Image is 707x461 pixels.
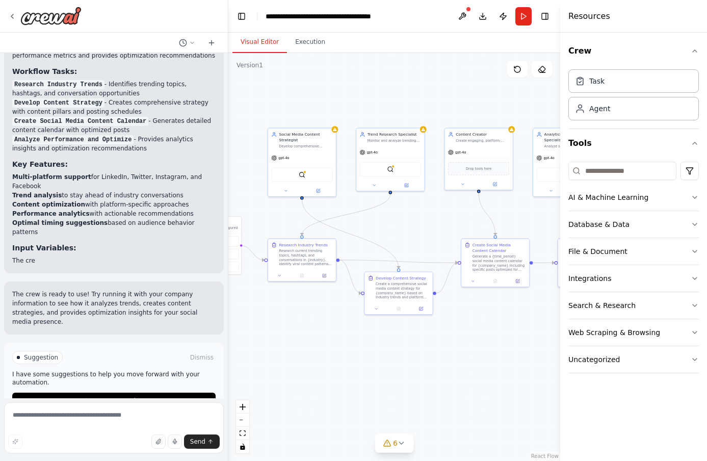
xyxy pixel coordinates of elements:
span: gpt-4o [278,156,289,160]
div: Agent [589,104,610,114]
div: Database & Data [568,219,630,229]
strong: Input Variables: [12,244,76,252]
button: Web Scraping & Browsing [568,319,699,346]
button: Integrations [568,265,699,292]
span: Suggestion [24,353,58,362]
div: Uncategorized [568,354,620,365]
p: The cre [12,256,216,265]
button: fit view [236,427,249,440]
button: Open in side panel [391,182,422,189]
div: Create Social Media Content CalendarGenerate a {time_period} social media content calendar for {c... [461,238,530,287]
button: Send [184,434,220,449]
div: Develop Content StrategyCreate a comprehensive social media content strategy for {company_name} b... [364,271,433,315]
strong: Optimal timing suggestions [12,219,108,226]
g: Edge from triggers to 9ffebe2d-55c1-4d9c-a046-b9755c904c3a [241,243,265,263]
strong: Key Features: [12,160,68,168]
li: - Identifies trending topics, hashtags, and conversation opportunities [12,80,216,98]
div: Analyze social media performance metrics for {company_name}, identify patterns in engagement, and... [544,144,598,148]
button: zoom in [236,400,249,414]
div: Create engaging, platform-optimized social media content for {company_name} based on strategic in... [456,138,509,143]
div: React Flow controls [236,400,249,453]
button: zoom out [236,414,249,427]
strong: Performance analytics [12,210,90,217]
button: Improve this prompt [8,434,22,449]
div: AI & Machine Learning [568,192,648,202]
li: - Provides analytics insights and optimization recommendations [12,135,216,153]
code: Analyze Performance and Optimize [12,135,134,144]
nav: breadcrumb [266,11,380,21]
button: Uncategorized [568,346,699,373]
strong: Trend analysis [12,192,62,199]
p: The crew is ready to use! Try running it with your company information to see how it analyzes tre... [12,290,216,326]
button: Click to speak your automation idea [168,434,182,449]
li: with platform-specific approaches [12,200,216,209]
button: No output available [290,272,313,279]
div: Social Media Content Strategist [279,132,332,143]
g: Edge from 380512a1-64d1-47f0-9016-ec2aab95e0fa to 8d033fe7-9276-4b5b-85d4-afc8c18a6d4b [299,200,401,269]
img: SerperDevTool [299,171,305,178]
button: Database & Data [568,211,699,238]
li: with actionable recommendations [12,209,216,218]
button: 6 [375,434,414,453]
button: Hide left sidebar [234,9,249,23]
button: Dismiss [188,352,216,363]
div: TriggersNo triggers configured [185,216,242,275]
button: No output available [387,305,410,312]
div: Research Industry TrendsResearch current trending topics, hashtags, and conversations in {industr... [268,238,336,281]
li: to stay ahead of industry conversations [12,191,216,200]
button: Tools [568,129,699,158]
span: gpt-4o [455,150,466,155]
img: Logo [20,7,82,25]
button: Search & Research [568,292,699,319]
li: - Generates detailed content calendar with optimized posts [12,116,216,135]
div: Social Media Content StrategistDevelop comprehensive content strategies for {company_name} across... [268,128,336,197]
div: Analytics and Optimization Specialist [544,132,598,143]
li: for LinkedIn, Twitter, Instagram, and Facebook [12,172,216,191]
div: File & Document [568,246,627,257]
span: gpt-4o [544,156,555,160]
div: Develop comprehensive content strategies for {company_name} across multiple social media platform... [279,144,332,148]
div: Develop Content Strategy [376,275,426,281]
div: Trend Research SpecialistMonitor and analyze trending topics, hashtags, and conversations in {ind... [356,128,425,192]
div: Task [589,76,605,86]
g: Edge from 8d033fe7-9276-4b5b-85d4-afc8c18a6d4b to 47250406-ca04-40ed-b09f-f4483810ba2c [436,260,458,296]
div: Web Scraping & Browsing [568,327,660,338]
code: Develop Content Strategy [12,98,104,108]
div: Monitor and analyze trending topics, hashtags, and conversations in {industry} to identify conten... [368,138,421,143]
span: Drop tools here [466,166,491,171]
button: Open in side panel [479,181,510,188]
strong: Content optimization [12,201,85,208]
button: Visual Editor [232,32,287,53]
div: Research current trending topics, hashtags, and conversations in {industry}. Identify viral conte... [279,249,332,267]
button: Switch to previous chat [175,37,199,49]
g: Edge from 9ffebe2d-55c1-4d9c-a046-b9755c904c3a to 47250406-ca04-40ed-b09f-f4483810ba2c [339,257,458,265]
g: Edge from 261448ed-4471-4583-9fca-0a2dc7aad577 to 9ffebe2d-55c1-4d9c-a046-b9755c904c3a [299,194,393,236]
button: No output available [484,278,507,285]
div: Integrations [568,273,611,284]
strong: Multi-platform support [12,173,91,181]
div: Create Social Media Content Calendar [473,242,526,253]
div: Content CreatorCreate engaging, platform-optimized social media content for {company_name} based ... [444,128,513,190]
div: Analytics and Optimization SpecialistAnalyze social media performance metrics for {company_name},... [533,128,601,197]
p: No triggers configured [201,225,238,230]
button: toggle interactivity [236,440,249,453]
button: Hide right sidebar [538,9,552,23]
div: Content Creator [456,132,509,137]
button: AI & Machine Learning [568,184,699,211]
g: Edge from ea1eda06-6ff7-46f5-b074-94ef0eb4e221 to 47250406-ca04-40ed-b09f-f4483810ba2c [476,193,498,235]
div: Generate a {time_period} social media content calendar for {company_name} including specific post... [473,254,526,272]
span: Run Automation [94,397,143,405]
g: Edge from 47250406-ca04-40ed-b09f-f4483810ba2c to be32ea91-90cd-4495-bf1d-9e30f6c9e75e [533,260,554,266]
code: Research Industry Trends [12,80,104,89]
button: Open in side panel [302,188,333,194]
a: React Flow attribution [531,453,559,459]
button: Start a new chat [203,37,220,49]
button: Open in side panel [411,305,430,312]
div: Tools [568,158,699,381]
div: Crew [568,65,699,129]
div: Research Industry Trends [279,242,328,248]
button: Open in side panel [508,278,527,285]
div: Trend Research Specialist [368,132,421,137]
div: Create a comprehensive social media content strategy for {company_name} based on industry trends ... [376,282,429,300]
button: File & Document [568,238,699,265]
